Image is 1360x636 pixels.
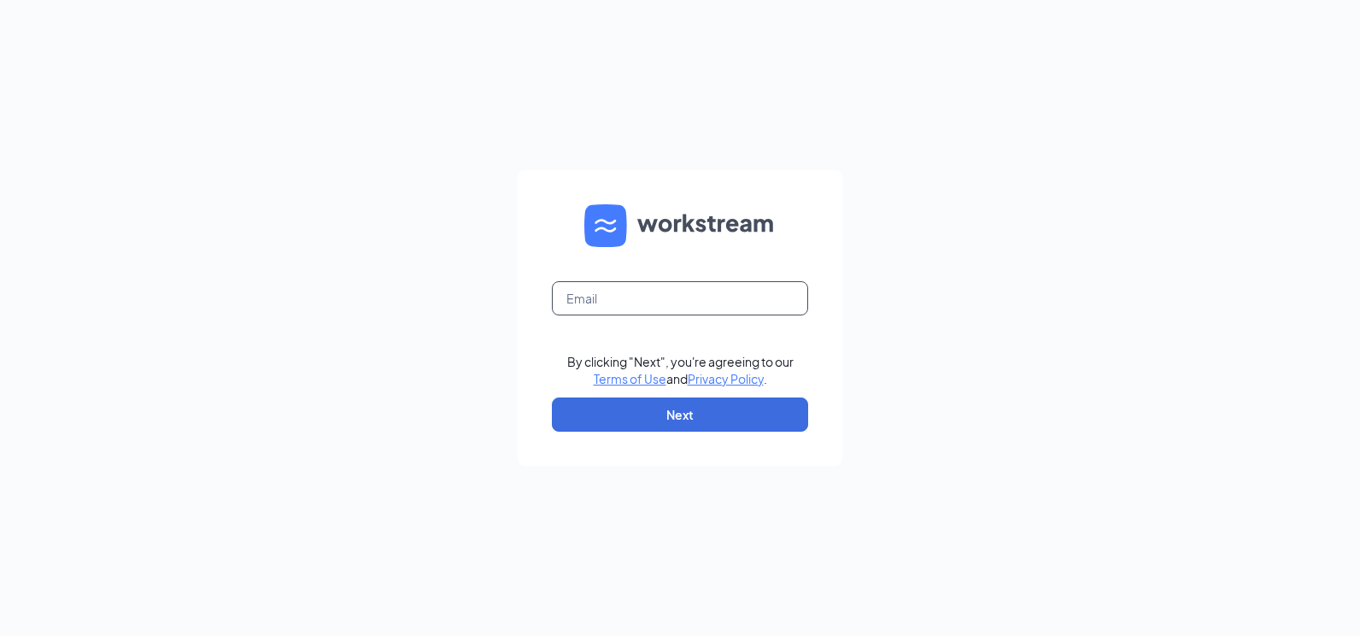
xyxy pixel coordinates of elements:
button: Next [552,397,808,432]
a: Terms of Use [594,371,666,386]
div: By clicking "Next", you're agreeing to our and . [567,353,794,387]
a: Privacy Policy [688,371,764,386]
img: WS logo and Workstream text [584,204,776,247]
input: Email [552,281,808,315]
